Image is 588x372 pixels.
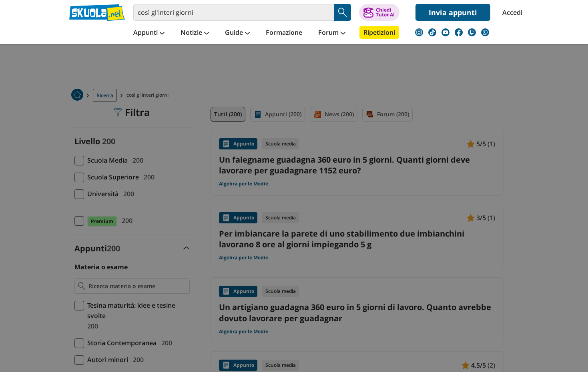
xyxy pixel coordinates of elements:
[415,28,423,36] img: instagram
[316,26,347,40] a: Forum
[359,4,399,21] button: ChiediTutor AI
[337,6,349,18] img: Cerca appunti, riassunti o versioni
[133,4,334,21] input: Cerca appunti, riassunti o versioni
[334,4,351,21] button: Search Button
[179,26,211,40] a: Notizie
[468,28,476,36] img: twitch
[223,26,252,40] a: Guide
[376,8,395,17] div: Chiedi Tutor AI
[131,26,167,40] a: Appunti
[264,26,304,40] a: Formazione
[359,26,399,39] a: Ripetizioni
[442,28,450,36] img: youtube
[502,4,519,21] a: Accedi
[455,28,463,36] img: facebook
[428,28,436,36] img: tiktok
[415,4,490,21] a: Invia appunti
[481,28,489,36] img: WhatsApp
